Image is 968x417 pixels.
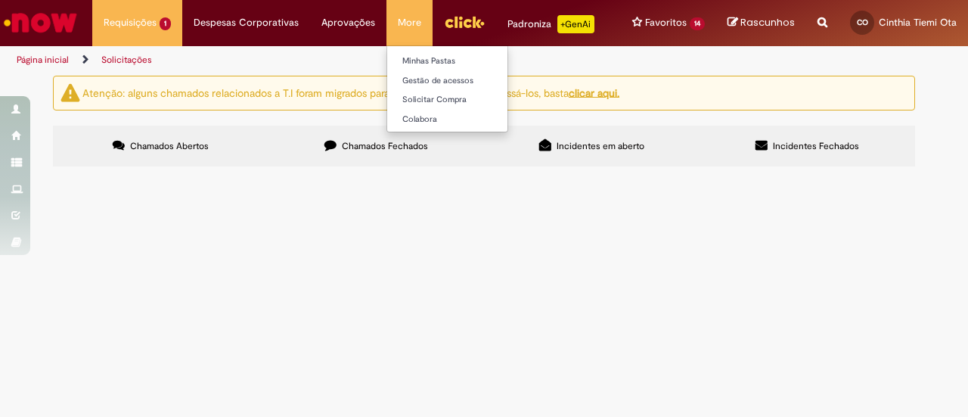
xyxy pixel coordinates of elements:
[17,54,69,66] a: Página inicial
[194,15,299,30] span: Despesas Corporativas
[130,140,209,152] span: Chamados Abertos
[387,92,554,108] a: Solicitar Compra
[387,73,554,89] a: Gestão de acessos
[557,15,594,33] p: +GenAi
[387,53,554,70] a: Minhas Pastas
[398,15,421,30] span: More
[104,15,157,30] span: Requisições
[569,86,619,99] a: clicar aqui.
[387,111,554,128] a: Colabora
[82,86,619,99] ng-bind-html: Atenção: alguns chamados relacionados a T.I foram migrados para o Portal Global. Para acessá-los,...
[342,140,428,152] span: Chamados Fechados
[386,45,508,132] ul: More
[444,11,485,33] img: click_logo_yellow_360x200.png
[557,140,644,152] span: Incidentes em aberto
[690,17,705,30] span: 14
[879,16,957,29] span: Cinthia Tiemi Ota
[728,16,795,30] a: Rascunhos
[101,54,152,66] a: Solicitações
[2,8,79,38] img: ServiceNow
[740,15,795,30] span: Rascunhos
[857,17,868,27] span: CO
[773,140,859,152] span: Incidentes Fechados
[645,15,687,30] span: Favoritos
[160,17,171,30] span: 1
[321,15,375,30] span: Aprovações
[507,15,594,33] div: Padroniza
[11,46,634,74] ul: Trilhas de página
